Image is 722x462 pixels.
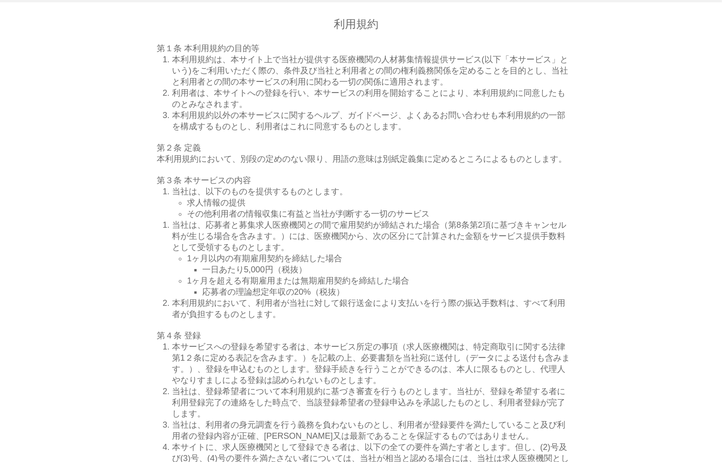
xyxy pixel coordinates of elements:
span: 本サービスへの登録を希望する者は、本サービス所定の事項（求人医療機関は、特定商取引に関する法律第1２条に定める表記を含みます。）を記載の上、必要書類を当社宛に送付し（データによる送付も含みます。... [172,342,570,385]
span: 当社は、利用者の身元調査を行う義務を負わないものとし、利用者が登録要件を満たしていること及び利用者の登録内容が正確、[PERSON_NAME]又は最新であることを保証するものではありません。 [172,420,565,441]
span: 第１条 本利用規約の目的等 [157,44,260,53]
span: ​利用規約 [334,18,379,30]
span: ） [336,287,344,297]
span: 当社は、応募者と募集求人医療機関との間で雇用契約が締結された場合（第8条第2項に基づきキャンセル料が生じる場合を含みます。）には、医療機関から、次の区分にて計算された金額をサービス提供手数料とし... [172,220,566,252]
span: 利用者は、本サイトへの登録を行い、本サービスの利用を開始することにより、本利用規約に同意したものとみなされます。 [172,88,565,109]
span: 本利用規約において、利用者が当社に対して銀行送金により支払いを行う際の振込手数料は、すべて利用者が負担するものとします。 [172,298,565,319]
span: 一日あたり5,000円（税抜） [202,265,307,274]
span: 本利用規約以外の本サービスに関するヘルプ、ガイドページ、よくあるお問い合わせも本利用規約の一部を構成するものとし、利用者はこれに同意するものとします。 [172,111,565,131]
span: 1ヶ月を超える有期雇用または無期雇用契約を締結した場合 [187,276,409,285]
span: 求人情報の提供 [187,198,245,207]
span: 第３条 本サービスの内容 [157,176,252,185]
span: 1ヶ月以内の有期雇用契約を締結した場合 [187,254,342,263]
span: 本利用規約は、本サイト上で当社が提供する医療機関の人材募集情報提供サービス(以下「本サービス」という)をご利用いただく際の、条件及び当社と利用者との間の権利義務関係を定めることを目的とし、当社と... [172,55,568,86]
span: 本利用規約において、別段の定めのない限り、用語の意味は別紙定義集に定めるところによるものとします。 [157,154,567,164]
span: 第４条 登録 [157,331,201,340]
span: 当社は、以下のものを提供するものとします。 [172,187,348,196]
span: 応募者の理論想定年収の20%（税抜 [202,287,336,297]
span: その他利用者の情報収集に有益と当社が判断する一切のサービス [187,209,430,218]
span: 第２条 定義 [157,143,201,152]
span: 当社は、登録希望者について本利用規約に基づき審査を行うものとします。当社が、登録を希望する者に利用登録完了の連絡をした時点で、当該登録希望者の登録申込みを承認したものとし、利用者登録が完了します。 [172,387,565,418]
